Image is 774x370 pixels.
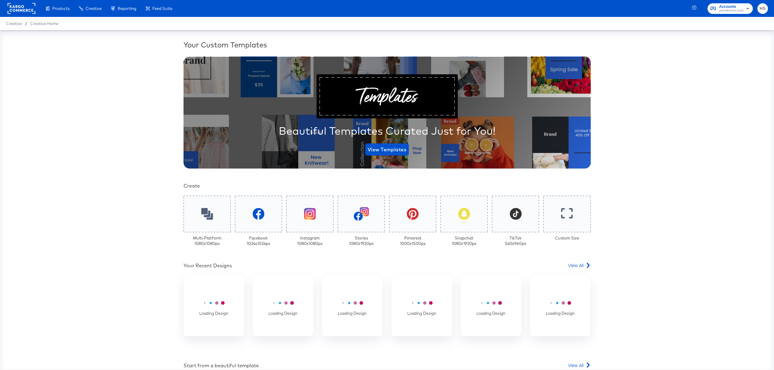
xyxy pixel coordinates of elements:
span: Accounts [719,4,744,10]
div: Loading Design [407,279,437,333]
span: View All [568,362,584,368]
div: Loading Design [337,279,367,333]
div: Loading Design [476,279,506,333]
div: Your Custom Templates [184,40,591,50]
div: Multi-Platform 1080 x 1080 px [193,235,221,246]
button: AccountsANTHROPOLOGIE [707,3,753,14]
div: Loading Design [199,279,229,333]
span: / [22,21,30,26]
div: Start from a beautiful template [184,362,259,369]
span: Reporting [118,6,136,11]
span: View All [568,262,584,268]
span: Creative [6,21,22,26]
svg: Horizontal loader [476,295,506,310]
button: View Templates [365,143,409,156]
span: Feed Suite [152,6,172,11]
span: ANTHROPOLOGIE [719,8,744,13]
div: Loading Design [268,279,298,333]
div: Stories 1080 x 1920 px [349,235,374,246]
div: Horizontal loaderLoading Design [530,276,590,336]
svg: Horizontal loader [545,295,575,310]
div: Pinterest 1000 x 1500 px [400,235,426,246]
div: Beautiful Templates Curated Just for You! [279,123,496,138]
svg: Horizontal loader [199,295,229,310]
a: Creative Home [30,21,58,26]
div: Facebook 1024 x 1024 px [247,235,270,246]
div: Horizontal loaderLoading Design [184,276,244,336]
span: Creative [86,6,102,11]
svg: Horizontal loader [407,295,437,310]
span: HS [760,5,766,12]
div: Create [184,182,591,189]
div: Snapchat 1080 x 1920 px [452,235,476,246]
div: Horizontal loaderLoading Design [461,276,521,336]
div: Horizontal loaderLoading Design [253,276,313,336]
div: Horizontal loaderLoading Design [392,276,452,336]
a: View All [568,262,591,271]
div: TikTok 540 x 960 px [505,235,526,246]
div: Horizontal loaderLoading Design [322,276,382,336]
div: Loading Design [545,279,575,333]
div: Custom Size [555,235,579,241]
span: View Templates [368,145,406,154]
svg: Horizontal loader [268,295,298,310]
button: HS [757,3,768,14]
span: Products [52,6,70,11]
div: Your Recent Designs [184,262,232,269]
div: Instagram 1080 x 1080 px [297,235,323,246]
svg: Horizontal loader [337,295,367,310]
